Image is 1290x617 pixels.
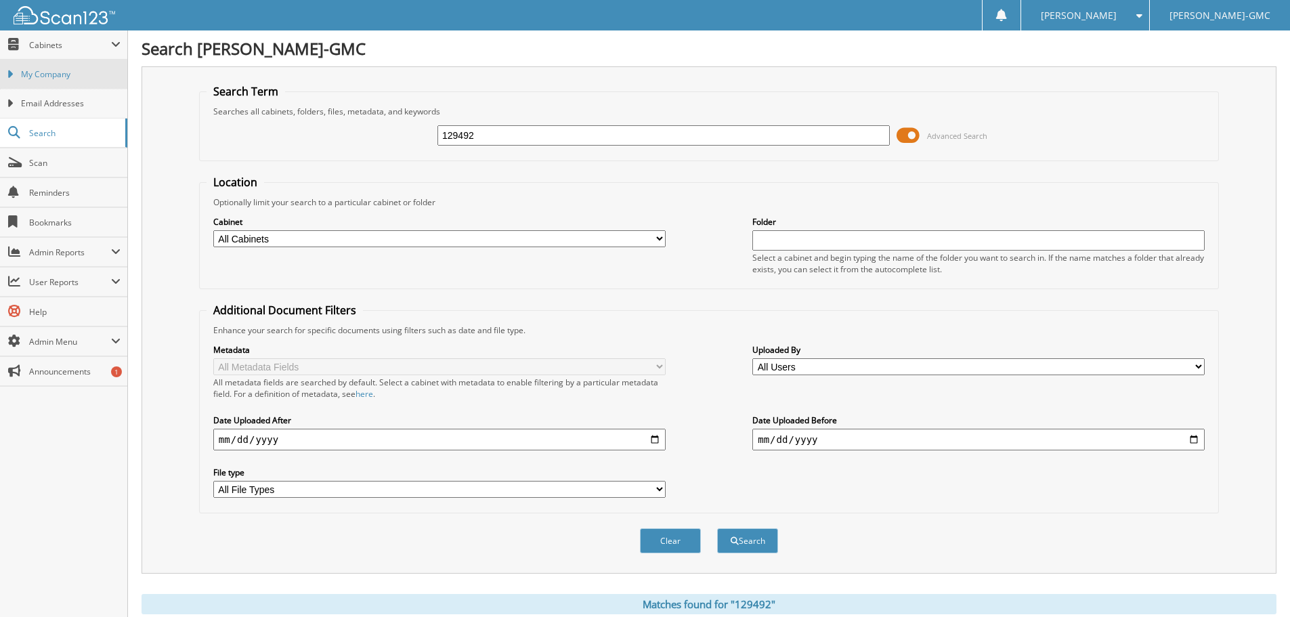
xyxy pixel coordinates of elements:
[29,366,121,377] span: Announcements
[142,594,1276,614] div: Matches found for "129492"
[752,414,1205,426] label: Date Uploaded Before
[142,37,1276,60] h1: Search [PERSON_NAME]-GMC
[1169,12,1270,20] span: [PERSON_NAME]-GMC
[207,106,1211,117] div: Searches all cabinets, folders, files, metadata, and keywords
[29,157,121,169] span: Scan
[14,6,115,24] img: scan123-logo-white.svg
[356,388,373,400] a: here
[29,247,111,258] span: Admin Reports
[111,366,122,377] div: 1
[29,39,111,51] span: Cabinets
[752,252,1205,275] div: Select a cabinet and begin typing the name of the folder you want to search in. If the name match...
[207,196,1211,208] div: Optionally limit your search to a particular cabinet or folder
[752,344,1205,356] label: Uploaded By
[1041,12,1117,20] span: [PERSON_NAME]
[213,429,666,450] input: start
[21,68,121,81] span: My Company
[21,98,121,110] span: Email Addresses
[213,414,666,426] label: Date Uploaded After
[207,175,264,190] legend: Location
[752,429,1205,450] input: end
[213,377,666,400] div: All metadata fields are searched by default. Select a cabinet with metadata to enable filtering b...
[207,84,285,99] legend: Search Term
[29,187,121,198] span: Reminders
[927,131,987,141] span: Advanced Search
[213,216,666,228] label: Cabinet
[640,528,701,553] button: Clear
[213,344,666,356] label: Metadata
[29,306,121,318] span: Help
[29,336,111,347] span: Admin Menu
[717,528,778,553] button: Search
[213,467,666,478] label: File type
[752,216,1205,228] label: Folder
[207,303,363,318] legend: Additional Document Filters
[29,276,111,288] span: User Reports
[29,127,119,139] span: Search
[207,324,1211,336] div: Enhance your search for specific documents using filters such as date and file type.
[29,217,121,228] span: Bookmarks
